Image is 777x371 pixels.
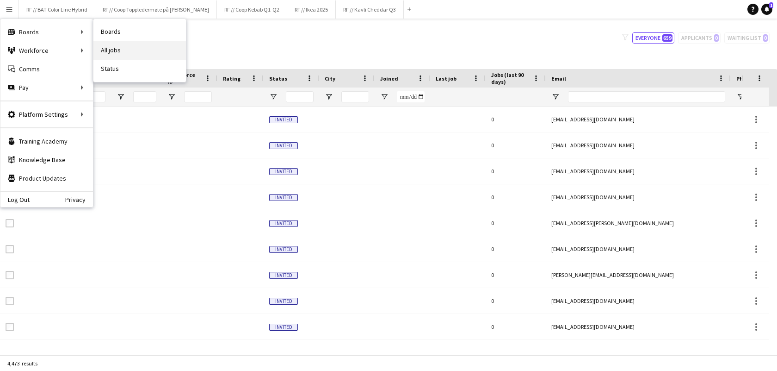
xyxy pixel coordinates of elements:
div: [EMAIL_ADDRESS][DOMAIN_NAME] [546,236,731,262]
button: Open Filter Menu [167,93,176,101]
div: [EMAIL_ADDRESS][DOMAIN_NAME] [546,288,731,314]
div: Workforce [0,41,93,60]
span: Status [269,75,287,82]
input: Row Selection is disabled for this row (unchecked) [6,245,14,253]
input: City Filter Input [341,91,369,102]
input: Row Selection is disabled for this row (unchecked) [6,297,14,305]
button: Open Filter Menu [269,93,277,101]
input: Last Name Filter Input [133,91,156,102]
div: [EMAIL_ADDRESS][DOMAIN_NAME] [546,158,731,184]
span: Invited [269,194,298,201]
button: Open Filter Menu [736,93,745,101]
input: First Name Filter Input [82,91,105,102]
input: Joined Filter Input [397,91,425,102]
input: Row Selection is disabled for this row (unchecked) [6,219,14,227]
div: [EMAIL_ADDRESS][DOMAIN_NAME] [546,132,731,158]
button: RF // Coop Kebab Q1-Q2 [217,0,287,19]
span: Invited [269,272,298,279]
span: Phone [736,75,752,82]
span: 1 [769,2,773,8]
span: 659 [662,34,672,42]
button: Open Filter Menu [325,93,333,101]
span: Email [551,75,566,82]
div: 0 [486,158,546,184]
div: 0 [486,314,546,340]
div: 0 [486,184,546,210]
span: Rating [223,75,240,82]
button: RF // Coop Toppledermøte på [PERSON_NAME] [95,0,217,19]
div: 0 [486,107,546,132]
input: Email Filter Input [568,91,725,102]
div: [EMAIL_ADDRESS][DOMAIN_NAME] [546,107,731,132]
span: City [325,75,335,82]
button: Open Filter Menu [117,93,125,101]
a: All jobs [93,41,186,60]
a: Status [93,60,186,78]
div: 0 [486,132,546,158]
button: RF // Kavli Cheddar Q3 [336,0,404,19]
span: Last job [436,75,456,82]
a: Boards [93,23,186,41]
button: RF // BAT Color Line Hybrid [19,0,95,19]
span: Invited [269,298,298,305]
div: 0 [486,340,546,365]
input: Workforce ID Filter Input [184,91,212,102]
input: Status Filter Input [286,91,314,102]
span: Invited [269,142,298,149]
div: [EMAIL_ADDRESS][DOMAIN_NAME] [546,340,731,365]
input: Row Selection is disabled for this row (unchecked) [6,271,14,279]
a: Comms [0,60,93,78]
div: Boards [0,23,93,41]
div: 0 [486,236,546,262]
a: Knowledge Base [0,151,93,169]
span: Invited [269,324,298,331]
div: 0 [486,262,546,288]
button: RF // Ikea 2025 [287,0,336,19]
button: Open Filter Menu [380,93,388,101]
span: Joined [380,75,398,82]
span: Invited [269,246,298,253]
div: [PERSON_NAME][EMAIL_ADDRESS][DOMAIN_NAME] [546,262,731,288]
a: Product Updates [0,169,93,188]
a: 1 [761,4,772,15]
span: Invited [269,220,298,227]
span: Invited [269,116,298,123]
div: Platform Settings [0,105,93,124]
a: Training Academy [0,132,93,151]
div: [EMAIL_ADDRESS][DOMAIN_NAME] [546,314,731,340]
a: Log Out [0,196,30,203]
div: Pay [0,78,93,97]
a: Privacy [65,196,93,203]
button: Everyone659 [632,32,674,44]
span: Jobs (last 90 days) [491,71,529,85]
button: Open Filter Menu [551,93,560,101]
div: [EMAIL_ADDRESS][PERSON_NAME][DOMAIN_NAME] [546,210,731,236]
div: 0 [486,288,546,314]
span: Invited [269,168,298,175]
input: Row Selection is disabled for this row (unchecked) [6,323,14,331]
div: [EMAIL_ADDRESS][DOMAIN_NAME] [546,184,731,210]
div: 0 [486,210,546,236]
